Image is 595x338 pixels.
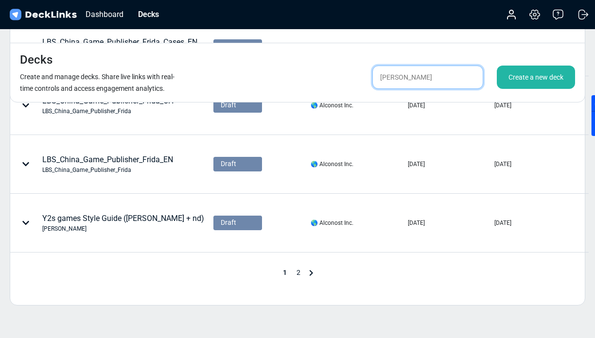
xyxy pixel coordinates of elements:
[42,213,204,233] div: Y2s games Style Guide ([PERSON_NAME] + nd)
[494,160,511,169] div: [DATE]
[372,66,483,89] input: Search
[408,101,425,110] div: [DATE]
[221,41,236,51] span: Draft
[42,36,197,57] div: LBS_China_Game_Publisher_Frida_Cases_EN
[278,269,292,276] span: 1
[408,160,425,169] div: [DATE]
[8,8,78,22] img: DeckLinks
[42,107,174,116] div: LBS_China_Game_Publisher_Frida
[42,166,173,174] div: LBS_China_Game_Publisher_Frida
[42,154,173,174] div: LBS_China_Game_Publisher_Frida_EN
[42,224,204,233] div: [PERSON_NAME]
[292,269,305,276] span: 2
[20,73,175,92] small: Create and manage decks. Share live links with real-time controls and access engagement analytics.
[494,101,511,110] div: [DATE]
[494,219,511,227] div: [DATE]
[497,66,575,89] div: Create a new deck
[221,100,236,110] span: Draft
[20,53,52,67] h4: Decks
[408,219,425,227] div: [DATE]
[494,42,505,51] div: N/A
[221,218,236,228] span: Draft
[133,8,164,20] div: Decks
[311,101,353,110] div: 🌎 Alconost Inc.
[311,219,353,227] div: 🌎 Alconost Inc.
[221,159,236,169] span: Draft
[42,95,174,116] div: LBS_China_Game_Publisher_Frida_CH
[311,160,353,169] div: 🌎 Alconost Inc.
[408,42,425,51] div: [DATE]
[311,42,353,51] div: 🌎 Alconost Inc.
[81,8,128,20] div: Dashboard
